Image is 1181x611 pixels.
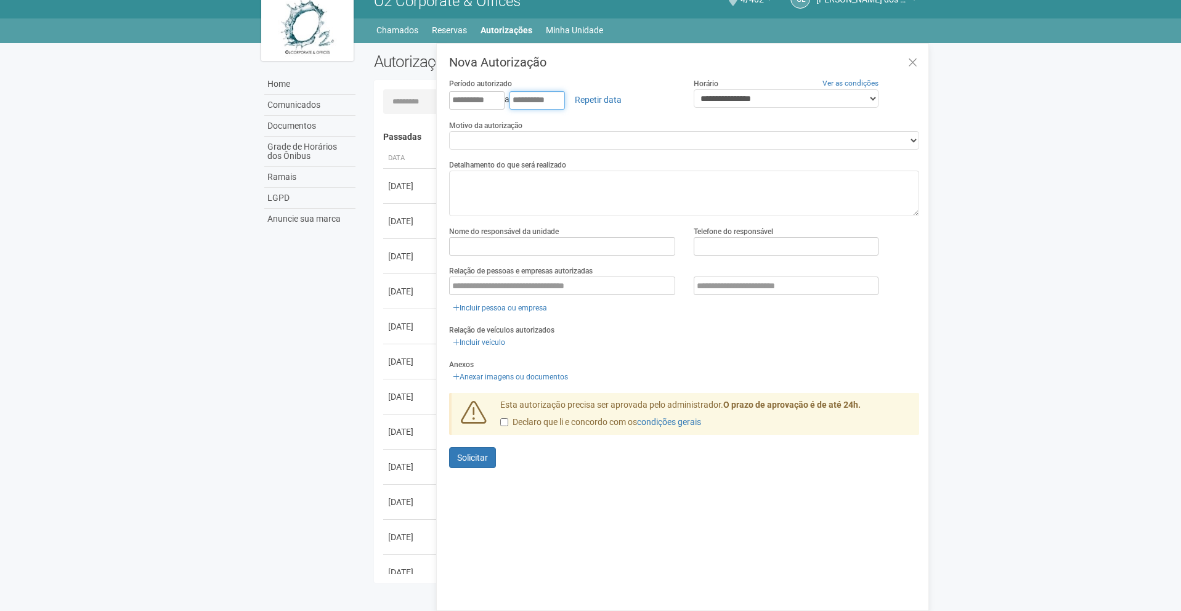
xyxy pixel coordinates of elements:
[449,359,474,370] label: Anexos
[388,390,434,403] div: [DATE]
[449,160,566,171] label: Detalhamento do que será realizado
[546,22,603,39] a: Minha Unidade
[264,74,355,95] a: Home
[388,320,434,333] div: [DATE]
[491,399,920,435] div: Esta autorização precisa ser aprovada pelo administrador.
[694,78,718,89] label: Horário
[374,52,638,71] h2: Autorizações
[388,215,434,227] div: [DATE]
[383,132,911,142] h4: Passadas
[449,447,496,468] button: Solicitar
[264,167,355,188] a: Ramais
[637,417,701,427] a: condições gerais
[694,226,773,237] label: Telefone do responsável
[264,137,355,167] a: Grade de Horários dos Ônibus
[432,22,467,39] a: Reservas
[264,116,355,137] a: Documentos
[449,265,593,277] label: Relação de pessoas e empresas autorizadas
[388,531,434,543] div: [DATE]
[449,301,551,315] a: Incluir pessoa ou empresa
[449,89,675,110] div: a
[567,89,630,110] a: Repetir data
[388,566,434,578] div: [DATE]
[388,285,434,297] div: [DATE]
[723,400,861,410] strong: O prazo de aprovação é de até 24h.
[449,370,572,384] a: Anexar imagens ou documentos
[376,22,418,39] a: Chamados
[449,56,919,68] h3: Nova Autorização
[388,426,434,438] div: [DATE]
[449,78,512,89] label: Período autorizado
[449,336,509,349] a: Incluir veículo
[388,461,434,473] div: [DATE]
[481,22,532,39] a: Autorizações
[449,226,559,237] label: Nome do responsável da unidade
[822,79,879,87] a: Ver as condições
[388,355,434,368] div: [DATE]
[500,418,508,426] input: Declaro que li e concordo com oscondições gerais
[449,325,554,336] label: Relação de veículos autorizados
[388,180,434,192] div: [DATE]
[383,148,439,169] th: Data
[500,416,701,429] label: Declaro que li e concordo com os
[388,496,434,508] div: [DATE]
[264,188,355,209] a: LGPD
[388,250,434,262] div: [DATE]
[264,95,355,116] a: Comunicados
[449,120,522,131] label: Motivo da autorização
[457,453,488,463] span: Solicitar
[264,209,355,229] a: Anuncie sua marca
